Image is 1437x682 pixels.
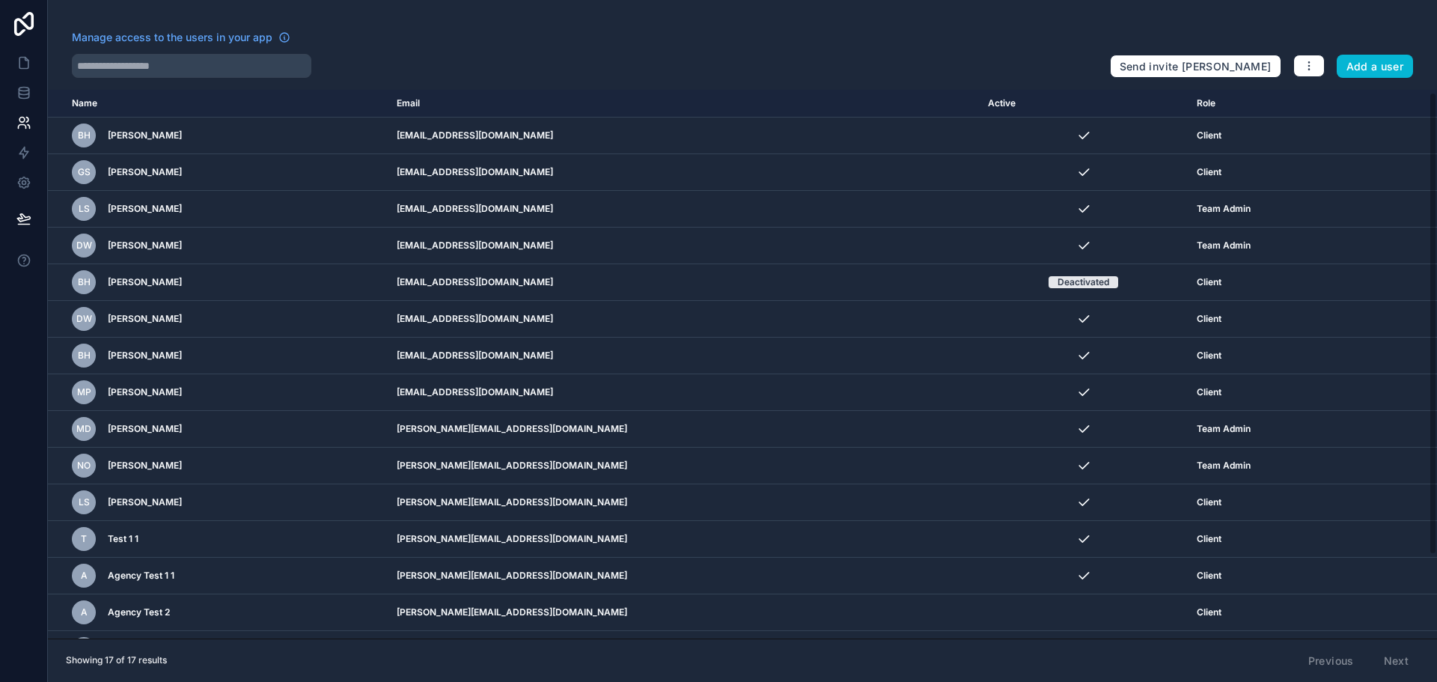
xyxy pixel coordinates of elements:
[108,423,182,435] span: [PERSON_NAME]
[48,90,1437,639] div: scrollable content
[388,338,979,374] td: [EMAIL_ADDRESS][DOMAIN_NAME]
[108,460,182,472] span: [PERSON_NAME]
[1197,203,1251,215] span: Team Admin
[76,423,91,435] span: MD
[78,130,91,141] span: BH
[1197,606,1221,618] span: Client
[108,130,182,141] span: [PERSON_NAME]
[108,166,182,178] span: [PERSON_NAME]
[1197,460,1251,472] span: Team Admin
[72,30,290,45] a: Manage access to the users in your app
[1110,55,1281,79] button: Send invite [PERSON_NAME]
[1197,386,1221,398] span: Client
[388,301,979,338] td: [EMAIL_ADDRESS][DOMAIN_NAME]
[81,570,88,582] span: A
[1197,570,1221,582] span: Client
[388,411,979,448] td: [PERSON_NAME][EMAIL_ADDRESS][DOMAIN_NAME]
[108,533,138,545] span: Test 1 1
[108,240,182,252] span: [PERSON_NAME]
[108,350,182,362] span: [PERSON_NAME]
[66,654,167,666] span: Showing 17 of 17 results
[108,313,182,325] span: [PERSON_NAME]
[388,521,979,558] td: [PERSON_NAME][EMAIL_ADDRESS][DOMAIN_NAME]
[1197,533,1221,545] span: Client
[388,484,979,521] td: [PERSON_NAME][EMAIL_ADDRESS][DOMAIN_NAME]
[1058,276,1109,288] div: Deactivated
[1197,496,1221,508] span: Client
[79,496,90,508] span: LS
[1188,90,1358,118] th: Role
[1197,350,1221,362] span: Client
[78,350,91,362] span: BH
[77,460,91,472] span: NO
[1197,166,1221,178] span: Client
[79,203,90,215] span: LS
[78,166,91,178] span: GS
[81,533,87,545] span: T
[1197,240,1251,252] span: Team Admin
[76,240,92,252] span: DW
[48,90,388,118] th: Name
[81,606,88,618] span: A
[1197,130,1221,141] span: Client
[388,228,979,264] td: [EMAIL_ADDRESS][DOMAIN_NAME]
[388,558,979,594] td: [PERSON_NAME][EMAIL_ADDRESS][DOMAIN_NAME]
[78,276,91,288] span: BH
[979,90,1187,118] th: Active
[72,30,272,45] span: Manage access to the users in your app
[77,386,91,398] span: MP
[108,570,174,582] span: Agency Test 1 1
[388,264,979,301] td: [EMAIL_ADDRESS][DOMAIN_NAME]
[108,496,182,508] span: [PERSON_NAME]
[388,191,979,228] td: [EMAIL_ADDRESS][DOMAIN_NAME]
[388,90,979,118] th: Email
[388,631,979,668] td: [EMAIL_ADDRESS][DOMAIN_NAME]
[388,118,979,154] td: [EMAIL_ADDRESS][DOMAIN_NAME]
[388,594,979,631] td: [PERSON_NAME][EMAIL_ADDRESS][DOMAIN_NAME]
[108,606,170,618] span: Agency Test 2
[108,276,182,288] span: [PERSON_NAME]
[1197,276,1221,288] span: Client
[1337,55,1414,79] button: Add a user
[76,313,92,325] span: DW
[388,448,979,484] td: [PERSON_NAME][EMAIL_ADDRESS][DOMAIN_NAME]
[108,203,182,215] span: [PERSON_NAME]
[1197,313,1221,325] span: Client
[388,374,979,411] td: [EMAIL_ADDRESS][DOMAIN_NAME]
[388,154,979,191] td: [EMAIL_ADDRESS][DOMAIN_NAME]
[1197,423,1251,435] span: Team Admin
[108,386,182,398] span: [PERSON_NAME]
